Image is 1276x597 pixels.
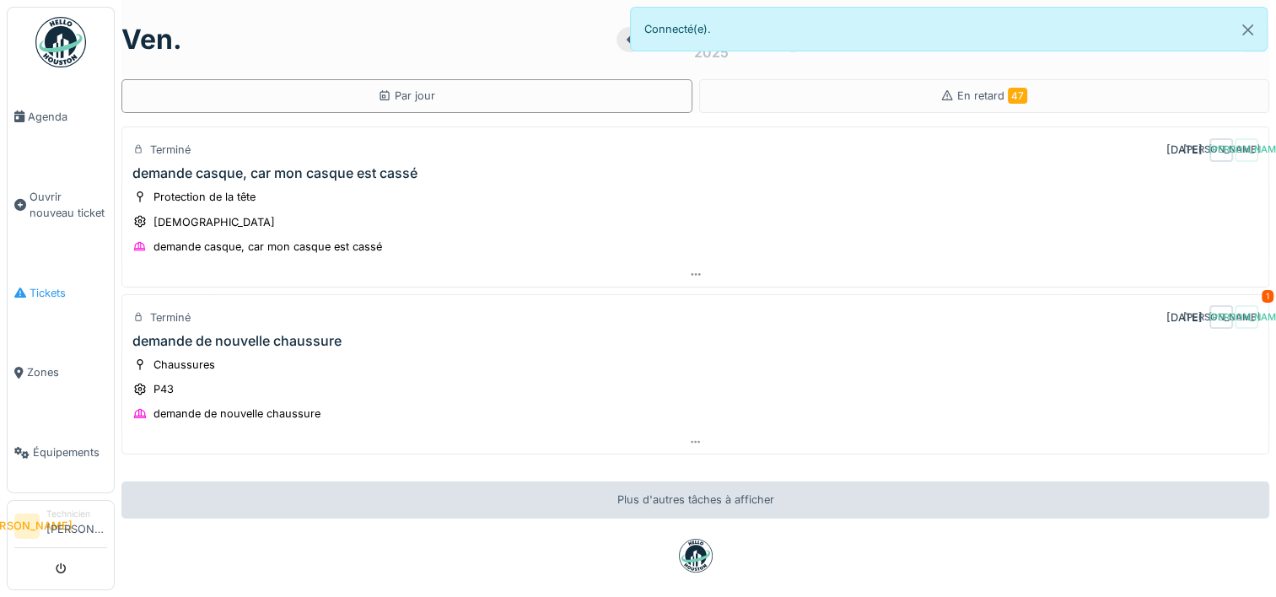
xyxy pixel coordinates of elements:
div: Terminé [150,142,191,158]
div: [PERSON_NAME] [1209,305,1233,329]
div: [PERSON_NAME] [1209,138,1233,162]
div: [DATE] [1166,309,1203,325]
div: Chaussures [153,357,215,373]
div: 1 [1262,290,1273,303]
h1: ven. [121,24,182,56]
a: Agenda [8,77,114,157]
div: demande casque, car mon casque est cassé [153,239,382,255]
div: [DEMOGRAPHIC_DATA] [153,214,275,230]
img: Badge_color-CXgf-gQk.svg [35,17,86,67]
img: badge-BVDL4wpA.svg [679,539,713,573]
span: Zones [27,364,107,380]
div: Technicien [46,508,107,520]
div: demande de nouvelle chaussure [153,406,320,422]
span: Agenda [28,109,107,125]
span: En retard [957,89,1027,102]
div: Terminé [150,309,191,325]
div: Protection de la tête [153,189,256,205]
span: 47 [1008,88,1027,104]
div: Plus d'autres tâches à afficher [121,481,1269,518]
button: Close [1229,8,1267,52]
div: [PERSON_NAME] [1235,138,1258,162]
a: [PERSON_NAME] Technicien[PERSON_NAME] [14,508,107,548]
div: Connecté(e). [630,7,1268,51]
div: P43 [153,381,174,397]
div: demande casque, car mon casque est cassé [132,165,417,181]
a: Tickets [8,253,114,333]
div: [PERSON_NAME] [1235,305,1258,329]
span: Tickets [30,285,107,301]
a: Équipements [8,412,114,492]
div: [DATE] [1166,142,1203,158]
a: Ouvrir nouveau ticket [8,157,114,253]
div: Par jour [378,88,435,104]
div: 2025 [694,42,729,62]
div: demande de nouvelle chaussure [132,333,342,349]
li: [PERSON_NAME] [46,508,107,544]
span: Équipements [33,444,107,460]
li: [PERSON_NAME] [14,514,40,539]
a: Zones [8,333,114,413]
span: Ouvrir nouveau ticket [30,189,107,221]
